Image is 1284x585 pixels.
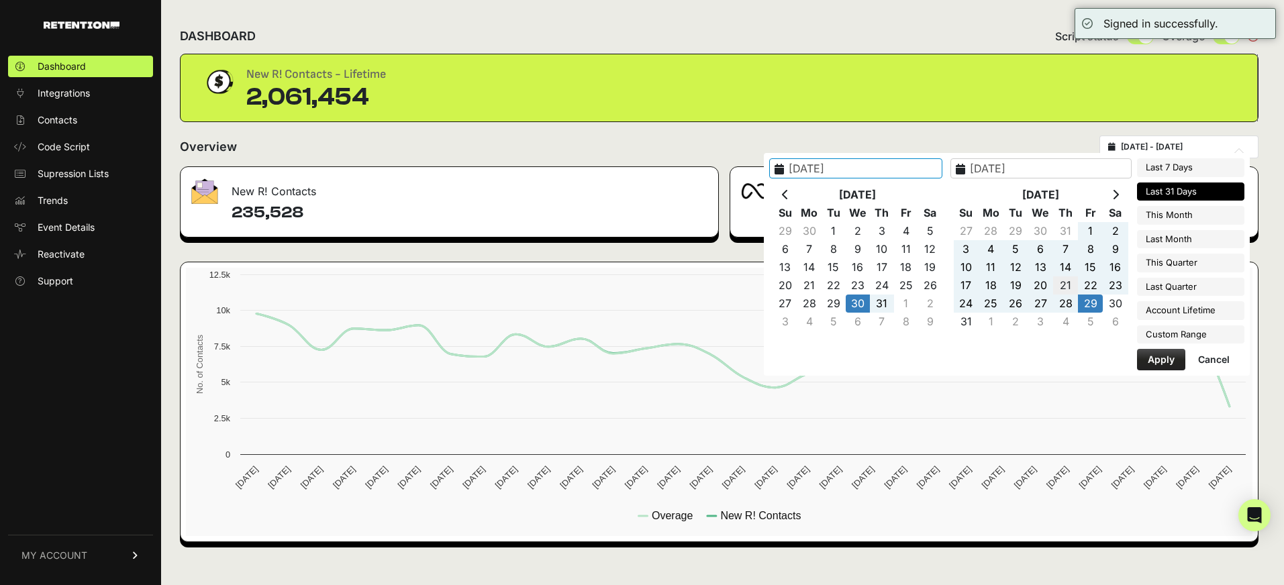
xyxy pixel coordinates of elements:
[822,313,846,331] td: 5
[773,313,797,331] td: 3
[226,449,230,460] text: 0
[195,335,205,394] text: No. of Contacts
[947,464,973,490] text: [DATE]
[918,295,942,313] td: 2
[8,270,153,292] a: Support
[785,464,811,490] text: [DATE]
[773,204,797,222] th: Su
[720,510,801,521] text: New R! Contacts
[1137,206,1244,225] li: This Month
[1044,464,1071,490] text: [DATE]
[979,313,1003,331] td: 1
[558,464,584,490] text: [DATE]
[954,240,979,258] td: 3
[741,183,768,199] img: fa-meta-2f981b61bb99beabf952f7030308934f19ce035c18b003e963880cc3fabeebb7.png
[1078,222,1103,240] td: 1
[894,258,918,276] td: 18
[266,464,292,490] text: [DATE]
[1103,240,1128,258] td: 9
[180,138,237,156] h2: Overview
[894,204,918,222] th: Fr
[797,222,822,240] td: 30
[1053,258,1078,276] td: 14
[822,204,846,222] th: Tu
[918,204,942,222] th: Sa
[1238,499,1271,531] div: Open Intercom Messenger
[1103,15,1218,32] div: Signed in successfully.
[214,413,231,423] text: 2.5k
[846,240,870,258] td: 9
[797,258,822,276] td: 14
[1053,276,1078,295] td: 21
[822,295,846,313] td: 29
[954,222,979,240] td: 27
[979,295,1003,313] td: 25
[979,204,1003,222] th: Mo
[1028,240,1053,258] td: 6
[1137,325,1244,344] li: Custom Range
[1003,204,1028,222] th: Tu
[954,276,979,295] td: 17
[428,464,454,490] text: [DATE]
[1078,204,1103,222] th: Fr
[882,464,908,490] text: [DATE]
[38,274,73,288] span: Support
[246,84,386,111] div: 2,061,454
[1053,240,1078,258] td: 7
[894,222,918,240] td: 4
[8,163,153,184] a: Supression Lists
[1137,182,1244,201] li: Last 31 Days
[846,204,870,222] th: We
[38,140,90,154] span: Code Script
[1137,254,1244,272] li: This Quarter
[623,464,649,490] text: [DATE]
[655,464,681,490] text: [DATE]
[870,240,894,258] td: 10
[202,65,236,99] img: dollar-coin-05c43ed7efb7bc0c12610022525b4bbbb207c7efeef5aecc26f025e68dcafac9.png
[773,222,797,240] td: 29
[954,258,979,276] td: 10
[846,295,870,313] td: 30
[1109,464,1136,490] text: [DATE]
[1053,204,1078,222] th: Th
[1142,464,1168,490] text: [DATE]
[8,190,153,211] a: Trends
[846,313,870,331] td: 6
[720,464,746,490] text: [DATE]
[797,276,822,295] td: 21
[894,295,918,313] td: 1
[1028,295,1053,313] td: 27
[493,464,520,490] text: [DATE]
[1137,301,1244,320] li: Account Lifetime
[752,464,779,490] text: [DATE]
[8,56,153,77] a: Dashboard
[331,464,357,490] text: [DATE]
[918,222,942,240] td: 5
[1137,230,1244,249] li: Last Month
[38,167,109,180] span: Supression Lists
[797,204,822,222] th: Mo
[894,276,918,295] td: 25
[216,305,230,315] text: 10k
[21,549,87,562] span: MY ACCOUNT
[234,464,260,490] text: [DATE]
[1207,464,1233,490] text: [DATE]
[894,313,918,331] td: 8
[894,240,918,258] td: 11
[1028,204,1053,222] th: We
[918,240,942,258] td: 12
[591,464,617,490] text: [DATE]
[214,341,231,352] text: 7.5k
[979,240,1003,258] td: 4
[1028,313,1053,331] td: 3
[1003,222,1028,240] td: 29
[979,186,1103,204] th: [DATE]
[8,535,153,576] a: MY ACCOUNT
[846,222,870,240] td: 2
[1003,258,1028,276] td: 12
[38,113,77,127] span: Contacts
[1053,295,1078,313] td: 28
[38,60,86,73] span: Dashboard
[1028,222,1053,240] td: 30
[1078,240,1103,258] td: 8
